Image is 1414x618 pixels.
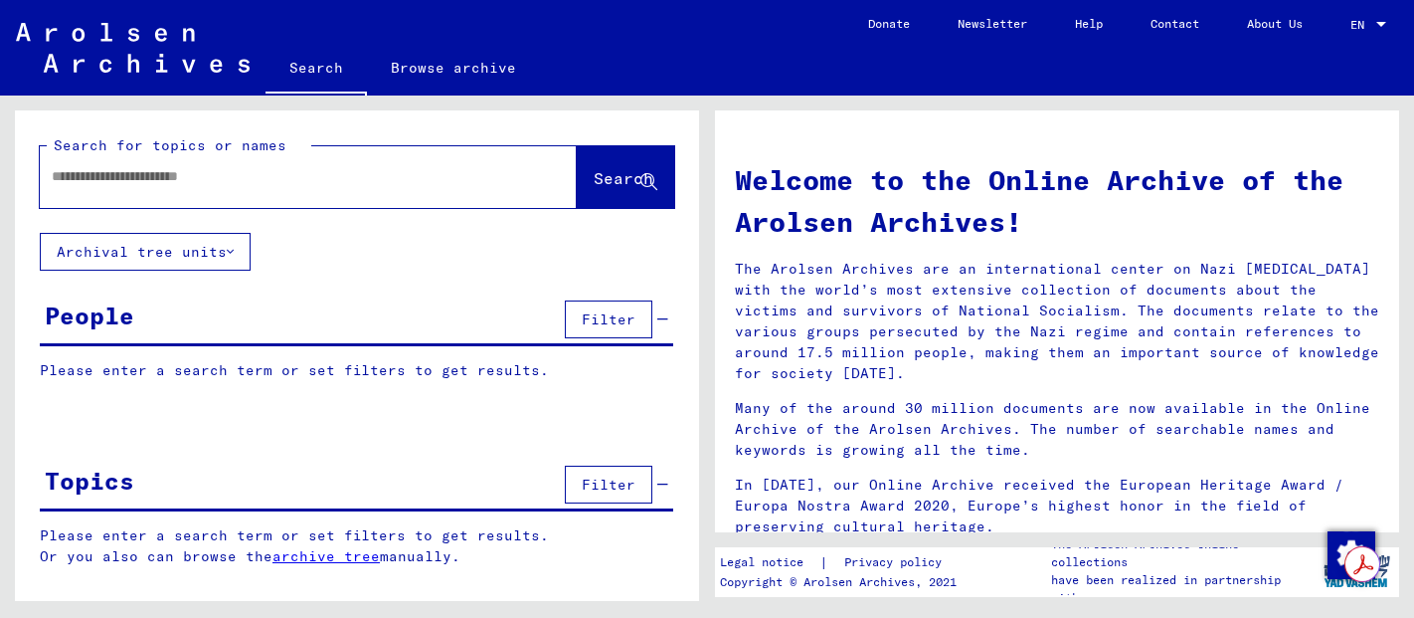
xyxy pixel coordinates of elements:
[735,259,1379,384] p: The Arolsen Archives are an international center on Nazi [MEDICAL_DATA] with the world’s most ext...
[582,310,635,328] span: Filter
[40,233,251,271] button: Archival tree units
[45,298,134,333] div: People
[735,159,1379,243] h1: Welcome to the Online Archive of the Arolsen Archives!
[594,168,653,188] span: Search
[582,476,635,494] span: Filter
[1327,531,1375,579] img: Change consent
[720,552,966,573] div: |
[1051,571,1314,607] p: have been realized in partnership with
[565,301,652,338] button: Filter
[1350,18,1372,32] span: EN
[45,463,134,499] div: Topics
[40,360,673,381] p: Please enter a search term or set filters to get results.
[367,44,540,92] a: Browse archive
[720,573,966,591] p: Copyright © Arolsen Archives, 2021
[735,475,1379,537] p: In [DATE], our Online Archive received the European Heritage Award / Europa Nostra Award 2020, Eu...
[265,44,367,96] a: Search
[1320,546,1394,596] img: yv_logo.png
[577,146,674,208] button: Search
[16,23,250,73] img: Arolsen_neg.svg
[735,398,1379,461] p: Many of the around 30 million documents are now available in the Online Archive of the Arolsen Ar...
[720,552,819,573] a: Legal notice
[828,552,966,573] a: Privacy policy
[565,466,652,504] button: Filter
[1051,535,1314,571] p: The Arolsen Archives online collections
[54,136,286,154] mat-label: Search for topics or names
[272,547,380,565] a: archive tree
[40,525,674,567] p: Please enter a search term or set filters to get results. Or you also can browse the manually.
